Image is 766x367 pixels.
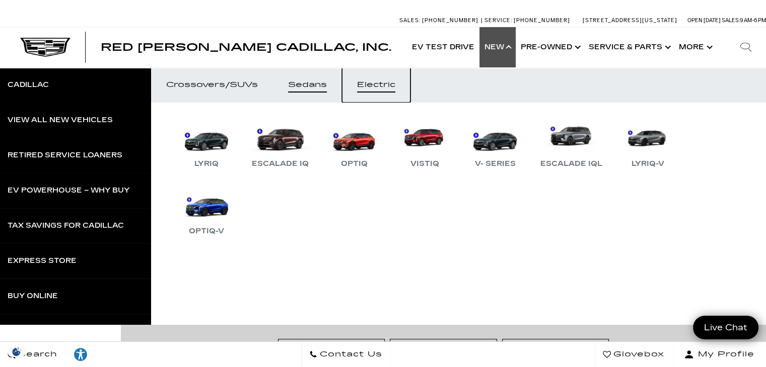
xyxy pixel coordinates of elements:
span: Live Chat [699,322,752,333]
a: OPTIQ-V [176,185,237,237]
div: Sedans [288,81,327,88]
a: Crossovers/SUVs [151,67,273,103]
a: Contact Us [301,342,390,367]
img: Opt-Out Icon [5,346,28,357]
a: Service: [PHONE_NUMBER] [481,18,573,23]
a: V- Series [465,118,525,170]
a: Explore your accessibility options [65,342,96,367]
span: [PHONE_NUMBER] [514,17,570,24]
a: Live Chat [693,316,758,339]
div: Escalade IQ [247,158,314,170]
div: OPTIQ-V [184,225,229,237]
div: Contact Us [278,339,385,359]
div: LYRIQ [189,158,224,170]
a: LYRIQ-V [617,118,678,170]
div: Tax Savings for Cadillac [8,222,124,229]
div: Build and Price [502,339,609,359]
section: Click to Open Cookie Consent Modal [5,346,28,357]
span: 9 AM-6 PM [740,17,766,24]
div: Reset Search [390,339,497,359]
div: Retired Service Loaners [8,152,122,159]
a: Service & Parts [584,27,674,67]
a: Escalade IQ [247,118,314,170]
a: Glovebox [595,342,672,367]
span: My Profile [694,347,754,361]
span: Search [16,347,57,361]
span: Service: [484,17,512,24]
button: Open user profile menu [672,342,766,367]
div: View All New Vehicles [8,117,113,124]
div: OPTIQ [336,158,373,170]
a: New [479,27,516,67]
div: Buy Online [8,293,58,300]
img: Cadillac Dark Logo with Cadillac White Text [20,38,71,57]
div: Express Store [8,257,77,264]
a: [STREET_ADDRESS][US_STATE] [583,17,677,24]
a: OPTIQ [324,118,384,170]
a: Red [PERSON_NAME] Cadillac, Inc. [101,42,391,52]
a: Sedans [273,67,342,103]
span: Red [PERSON_NAME] Cadillac, Inc. [101,41,391,53]
span: Glovebox [611,347,664,361]
button: More [674,27,716,67]
div: Electric [357,81,395,88]
span: Open [DATE] [687,17,721,24]
span: Sales: [399,17,421,24]
span: Sales: [722,17,740,24]
a: Escalade IQL [535,118,607,170]
a: Pre-Owned [516,27,584,67]
div: Search [726,27,766,67]
div: Crossovers/SUVs [166,81,258,88]
div: VISTIQ [405,158,444,170]
div: Cadillac [8,81,49,88]
a: Sales: [PHONE_NUMBER] [399,18,481,23]
span: Contact Us [317,347,382,361]
a: LYRIQ [176,118,237,170]
a: Electric [342,67,410,103]
a: EV Test Drive [407,27,479,67]
div: EV Powerhouse – Why Buy [8,187,129,194]
a: VISTIQ [394,118,455,170]
div: Explore your accessibility options [65,347,96,362]
div: LYRIQ-V [626,158,669,170]
span: [PHONE_NUMBER] [422,17,478,24]
div: V- Series [470,158,521,170]
div: Escalade IQL [535,158,607,170]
